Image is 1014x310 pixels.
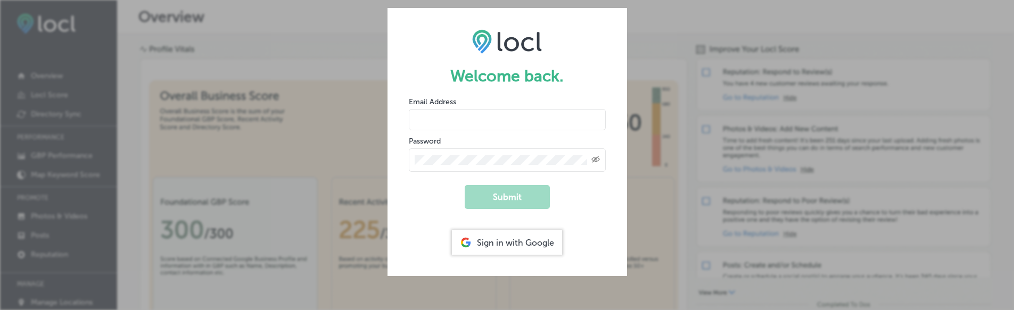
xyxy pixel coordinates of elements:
span: Toggle password visibility [591,155,600,165]
div: Sign in with Google [452,230,562,255]
img: LOCL logo [472,29,542,54]
label: Password [409,137,441,146]
h1: Welcome back. [409,66,606,86]
label: Email Address [409,97,456,106]
button: Submit [465,185,550,209]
